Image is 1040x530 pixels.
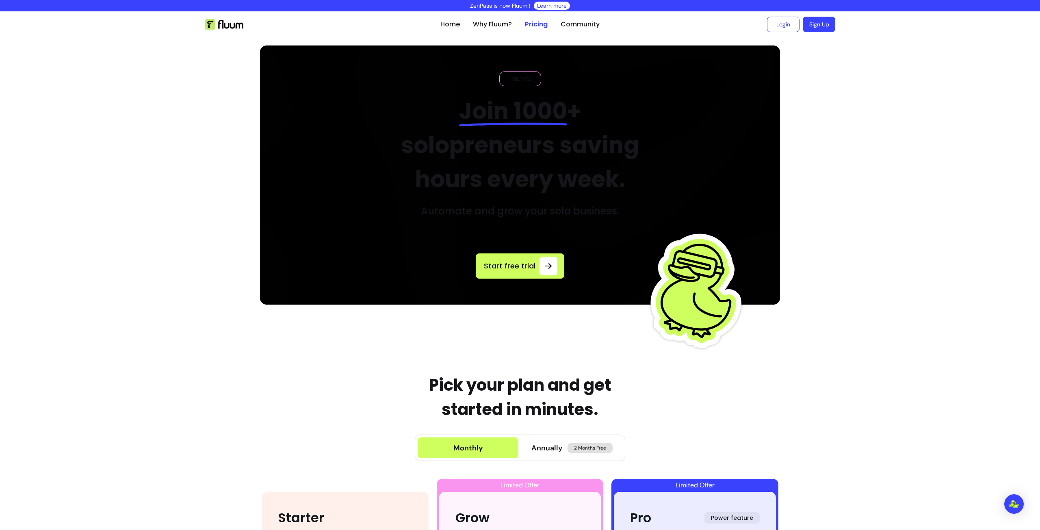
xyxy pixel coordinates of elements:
a: Learn more [537,2,567,10]
div: Starter [278,508,324,528]
a: Sign Up [803,17,835,32]
div: Limited Offer [439,479,601,492]
div: Pro [630,508,651,528]
a: Start free trial [476,253,564,279]
div: Grow [455,508,490,528]
span: Power feature [704,512,760,524]
span: Start free trial [483,260,536,272]
p: ZenPass is now Fluum ! [470,2,531,10]
span: 2 Months Free [568,443,613,453]
img: Fluum Logo [205,19,243,30]
h2: + solopreneurs saving hours every week. [383,94,658,197]
div: Monthly [453,442,483,454]
img: Fluum Duck sticker [648,219,750,361]
div: Open Intercom Messenger [1004,494,1024,514]
span: Annually [531,442,563,454]
div: Limited Offer [614,479,776,492]
a: Login [767,17,799,32]
span: Join 1000 [459,95,567,127]
a: Home [440,19,460,29]
a: Community [561,19,600,29]
span: PRICING [506,75,534,83]
a: Pricing [525,19,548,29]
h3: Automate and grow your solo business. [421,205,619,218]
a: Why Fluum? [473,19,512,29]
h2: Pick your plan and get started in minutes. [406,373,634,422]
